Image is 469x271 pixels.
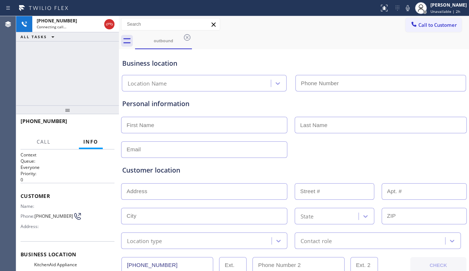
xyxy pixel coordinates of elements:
div: Personal information [122,99,466,109]
div: Location type [127,236,162,245]
div: Customer location [122,165,466,175]
span: [PHONE_NUMBER] [37,18,77,24]
div: [PERSON_NAME] [430,2,467,8]
span: ALL TASKS [21,34,47,39]
span: [PHONE_NUMBER] [34,213,73,219]
span: Name: [21,203,40,209]
div: outbound [136,38,191,43]
button: Call [32,135,55,149]
div: Contact role [301,236,332,245]
button: Info [79,135,103,149]
p: 0 [21,177,114,183]
input: Apt. # [382,183,467,200]
button: Mute [403,3,413,13]
span: Connecting call… [37,24,66,29]
input: Phone Number [295,75,466,91]
input: Last Name [295,117,467,133]
input: City [121,208,287,224]
input: Email [121,141,287,158]
p: Everyone [21,164,114,170]
span: Call to Customer [418,22,457,28]
span: Phone: [21,213,34,219]
div: State [301,212,313,220]
span: Call [37,138,51,145]
div: Business location [122,58,466,68]
input: Street # [295,183,374,200]
div: Location Name [128,79,167,88]
span: Business location [21,251,114,258]
button: ALL TASKS [16,32,62,41]
span: [PHONE_NUMBER] [21,118,67,124]
button: Call to Customer [406,18,462,32]
span: Unavailable | 2h [430,9,460,14]
h2: Priority: [21,170,114,177]
span: Info [83,138,98,145]
input: First Name [121,117,287,133]
h2: Queue: [21,158,114,164]
span: Address: [21,224,40,229]
input: ZIP [382,208,467,224]
button: Hang up [104,19,114,29]
input: Search [121,18,220,30]
h1: Context [21,152,114,158]
input: Address [121,183,287,200]
span: Customer [21,192,114,199]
